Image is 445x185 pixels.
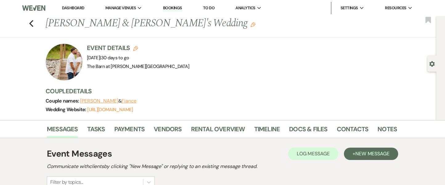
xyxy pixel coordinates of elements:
h3: Event Details [87,44,189,52]
a: [URL][DOMAIN_NAME] [87,107,133,113]
button: +New Message [344,148,398,160]
span: Manage Venues [105,5,136,11]
img: Weven Logo [22,2,45,15]
a: Tasks [87,124,105,138]
span: & [80,98,137,104]
span: | [100,55,129,61]
a: Rental Overview [191,124,245,138]
a: Dashboard [62,5,84,11]
h3: Couple Details [46,87,391,95]
a: To Do [203,5,214,11]
span: [DATE] [87,55,129,61]
span: Log Message [297,150,330,157]
button: Edit [251,22,255,27]
span: Couple names: [46,98,80,104]
span: New Message [355,150,390,157]
span: Analytics [235,5,255,11]
a: Timeline [254,124,280,138]
button: Fiance [121,99,137,103]
button: [PERSON_NAME] [80,99,118,103]
button: Open lead details [429,61,435,66]
a: Vendors [154,124,182,138]
span: 30 days to go [101,55,129,61]
h1: Event Messages [47,147,112,160]
a: Messages [47,124,78,138]
a: Bookings [163,5,182,11]
span: The Barn at [PERSON_NAME][GEOGRAPHIC_DATA] [87,63,189,69]
a: Docs & Files [289,124,327,138]
a: Contacts [337,124,369,138]
h2: Communicate with clients by clicking "New Message" or replying to an existing message thread. [47,163,398,170]
h1: [PERSON_NAME] & [PERSON_NAME]'s Wedding [46,16,322,31]
a: Payments [114,124,145,138]
span: Settings [341,5,358,11]
a: Notes [378,124,397,138]
span: Wedding Website: [46,106,87,113]
span: Resources [385,5,406,11]
button: Log Message [288,148,338,160]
